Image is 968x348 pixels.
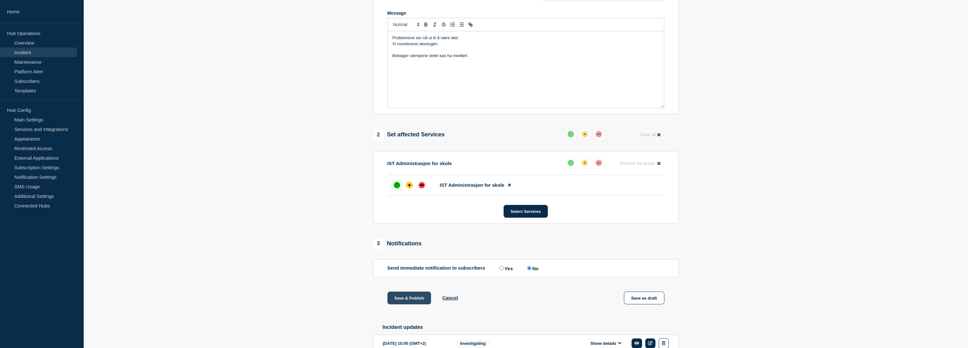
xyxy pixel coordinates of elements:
[406,182,413,188] div: affected
[466,21,475,28] button: Toggle link
[593,128,604,140] button: down
[440,182,505,188] span: IST Administrasjon for skole
[390,21,421,28] span: Font size
[498,265,513,271] label: Yes
[387,11,664,16] div: Message
[457,21,466,28] button: Toggle bulleted list
[392,41,659,47] p: Vi monitorerer løsningen.
[383,324,679,330] h2: Incident updates
[421,21,430,28] button: Toggle bold text
[499,266,504,270] input: Yes
[387,292,431,304] button: Save & Publish
[387,265,485,271] p: Send immediate notification to subscribers
[392,53,659,59] p: Beklager ulempene dette kan ha medført
[387,265,664,271] div: Send immediate notification to subscribers
[448,21,457,28] button: Toggle ordered list
[596,131,602,137] div: down
[579,157,590,169] button: affected
[527,266,531,270] input: No
[439,21,448,28] button: Toggle strikethrough text
[504,205,548,218] button: Select Services
[582,131,588,137] div: affected
[596,160,602,166] div: down
[589,341,624,346] button: Show details
[442,295,458,301] button: Cancel
[419,182,425,188] div: down
[568,131,574,137] div: up
[430,21,439,28] button: Toggle italic text
[620,161,655,166] span: Remove the group
[593,157,604,169] button: down
[387,161,452,166] p: IST Administrasjon for skole
[565,128,576,140] button: up
[579,128,590,140] button: affected
[394,182,400,188] div: up
[624,292,664,304] button: Save as draft
[373,129,445,140] div: Set affected Services
[373,238,384,249] span: 3
[392,35,659,41] p: Problemene ser nå ut til å være løst.
[526,265,539,271] label: No
[456,340,490,347] span: Investigating
[373,238,422,249] div: Notifications
[568,160,574,166] div: up
[565,157,576,169] button: up
[636,128,664,141] button: Clear all
[373,129,384,140] span: 2
[616,157,664,170] button: Remove the group
[388,31,664,108] div: Message
[582,160,588,166] div: affected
